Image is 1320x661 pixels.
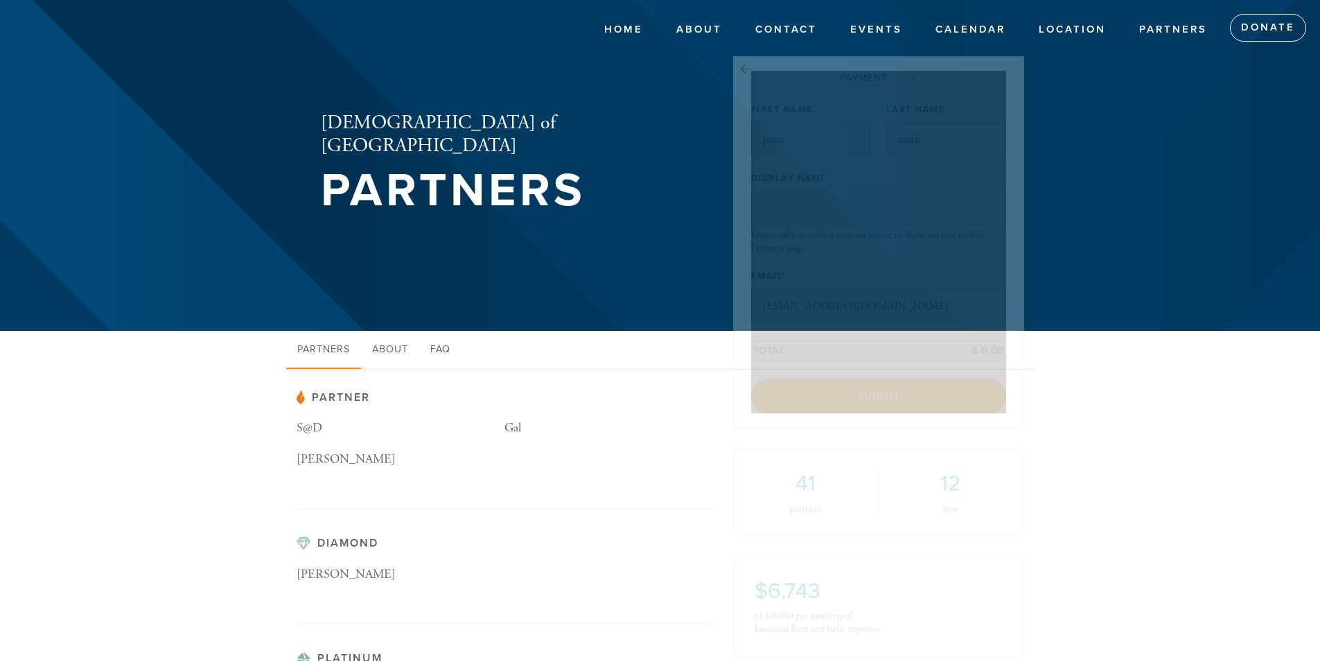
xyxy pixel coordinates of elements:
[755,504,857,514] div: partners
[925,17,1016,43] a: Calendar
[899,470,1003,497] h2: 12
[297,565,504,585] p: [PERSON_NAME]
[297,390,305,404] img: pp-partner.svg
[297,537,712,551] h3: Diamond
[361,331,419,370] a: About
[419,331,461,370] a: FAQ
[666,17,732,43] a: About
[1230,14,1306,42] a: Donate
[755,578,1003,604] h2: $6,743
[594,17,653,43] a: Home
[1028,17,1116,43] a: Location
[755,470,857,497] h2: 41
[297,418,504,438] p: S@D
[286,331,361,370] a: Partners
[297,537,310,551] img: pp-diamond.svg
[321,169,688,214] h1: Partners
[297,390,712,404] h3: Partner
[1129,17,1217,43] a: Partners
[755,623,1003,636] div: Location Rent and basic expenses
[840,17,913,43] a: Events
[321,112,688,158] h2: [DEMOGRAPHIC_DATA] of [GEOGRAPHIC_DATA]
[755,610,1003,623] div: of $10000 per month goal
[745,17,827,43] a: Contact
[297,449,504,470] p: [PERSON_NAME]
[504,418,712,438] p: Gal
[899,504,1003,514] div: new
